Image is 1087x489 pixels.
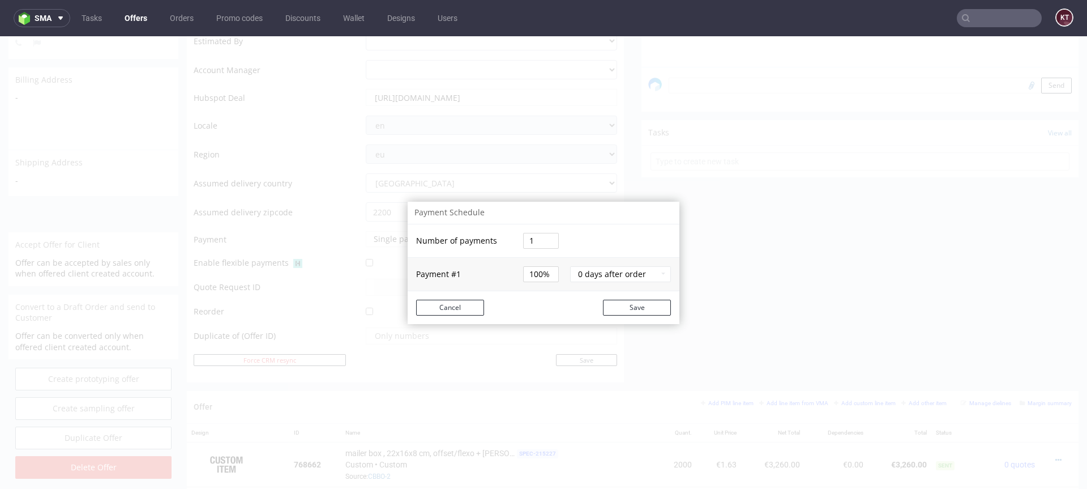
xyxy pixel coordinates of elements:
[279,9,327,27] a: Discounts
[336,9,371,27] a: Wallet
[603,263,671,279] button: Save
[75,9,109,27] a: Tasks
[431,9,464,27] a: Users
[14,9,70,27] button: sma
[209,9,269,27] a: Promo codes
[118,9,154,27] a: Offers
[408,165,679,188] div: Payment Schedule
[163,9,200,27] a: Orders
[416,263,484,279] button: Cancel
[408,221,520,254] td: Payment # 1
[570,230,671,246] button: 0 days after order
[35,14,52,22] span: sma
[408,188,520,222] td: Number of payments
[380,9,422,27] a: Designs
[19,12,35,25] img: logo
[1056,10,1072,25] figcaption: KT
